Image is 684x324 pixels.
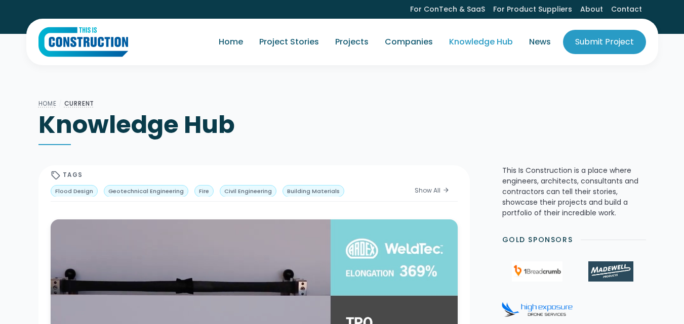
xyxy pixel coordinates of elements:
a: Building Materials [283,185,344,197]
div: Geotechnical Engineering [108,187,184,196]
div: Civil Engineering [224,187,272,196]
div: Show All [415,186,440,195]
a: Flood Design [51,185,98,197]
a: Projects [327,28,377,56]
div: sell [51,170,61,180]
img: This Is Construction Logo [38,27,128,57]
a: home [38,27,128,57]
a: Submit Project [563,30,646,54]
div: Building Materials [287,187,340,196]
a: Fire [194,185,214,197]
a: Geotechnical Engineering [104,185,188,197]
a: Project Stories [251,28,327,56]
a: News [521,28,559,56]
div: Tags [63,171,83,179]
a: Current [64,99,95,108]
a: Home [38,99,57,108]
div: / [57,98,64,110]
img: 1Breadcrumb [512,261,562,282]
a: Companies [377,28,441,56]
div: Flood Design [55,187,93,196]
div: arrow_forward [442,186,450,196]
div: Submit Project [575,36,634,48]
a: Show Allarrow_forward [407,184,458,197]
h2: Gold Sponsors [502,235,573,245]
a: Civil Engineering [220,185,276,197]
a: Knowledge Hub [441,28,521,56]
p: This Is Construction is a place where engineers, architects, consultants and contractors can tell... [502,165,646,218]
img: High Exposure [502,302,573,317]
a: Home [211,28,251,56]
div: Fire [199,187,209,196]
h1: Knowledge Hub [38,110,646,140]
img: Madewell Products [588,261,633,282]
